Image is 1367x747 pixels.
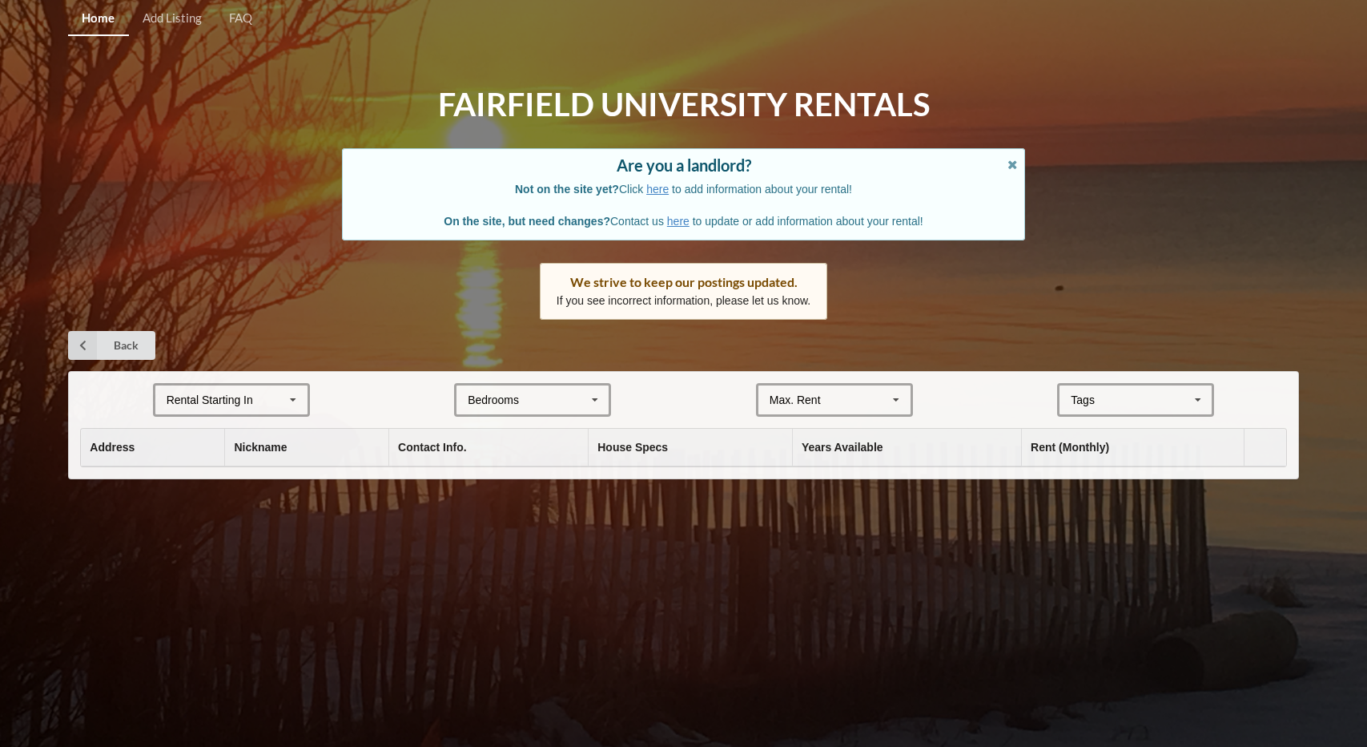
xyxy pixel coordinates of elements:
[792,429,1021,466] th: Years Available
[444,215,610,228] b: On the site, but need changes?
[359,157,1009,173] div: Are you a landlord?
[81,429,224,466] th: Address
[588,429,792,466] th: House Specs
[557,293,811,309] p: If you see incorrect information, please let us know.
[167,394,253,406] div: Rental Starting In
[667,215,690,228] a: here
[224,429,388,466] th: Nickname
[770,394,821,406] div: Max. Rent
[68,331,155,360] a: Back
[515,183,619,196] b: Not on the site yet?
[1021,429,1244,466] th: Rent (Monthly)
[646,183,669,196] a: here
[215,2,266,36] a: FAQ
[557,274,811,290] div: We strive to keep our postings updated.
[388,429,588,466] th: Contact Info.
[129,2,215,36] a: Add Listing
[68,2,128,36] a: Home
[1067,391,1118,410] div: Tags
[515,183,852,196] span: Click to add information about your rental!
[438,84,930,125] h1: Fairfield University Rentals
[468,394,519,406] div: Bedrooms
[444,215,923,228] span: Contact us to update or add information about your rental!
